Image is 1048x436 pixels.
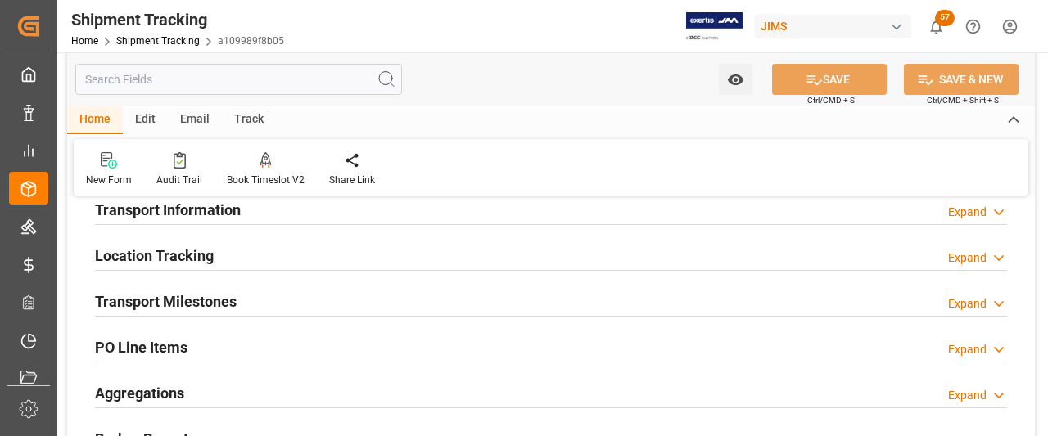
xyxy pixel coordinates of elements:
div: Book Timeslot V2 [227,173,305,187]
a: Shipment Tracking [116,35,200,47]
div: Expand [948,295,987,312]
span: Ctrl/CMD + S [807,94,855,106]
div: Email [168,106,222,134]
button: open menu [719,64,752,95]
div: Share Link [329,173,375,187]
button: SAVE & NEW [904,64,1019,95]
div: Expand [948,341,987,358]
div: Home [67,106,123,134]
div: Track [222,106,276,134]
div: Expand [948,387,987,404]
h2: PO Line Items [95,336,187,358]
h2: Location Tracking [95,245,214,267]
button: SAVE [772,64,887,95]
div: New Form [86,173,132,187]
h2: Transport Milestones [95,290,237,312]
img: Exertis%20JAM%20-%20Email%20Logo.jpg_1722504956.jpg [686,12,743,41]
div: Audit Trail [156,173,202,187]
div: Edit [123,106,168,134]
input: Search Fields [75,64,402,95]
span: Ctrl/CMD + Shift + S [927,94,999,106]
a: Home [71,35,98,47]
div: Expand [948,204,987,221]
h2: Transport Information [95,199,241,221]
div: Expand [948,249,987,267]
div: Shipment Tracking [71,7,284,32]
h2: Aggregations [95,382,184,404]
